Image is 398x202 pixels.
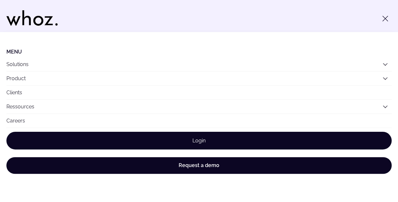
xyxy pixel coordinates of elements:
[6,132,392,149] a: Login
[6,86,392,99] a: Clients
[6,157,392,174] a: Request a demo
[6,104,34,110] a: Ressources
[379,12,392,25] button: Toggle menu
[6,57,392,71] button: Solutions
[6,114,392,128] a: Careers
[6,49,392,55] li: Menu
[6,100,392,114] button: Ressources
[6,72,392,85] button: Product
[6,75,26,81] a: Product
[356,160,389,193] iframe: Chatbot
